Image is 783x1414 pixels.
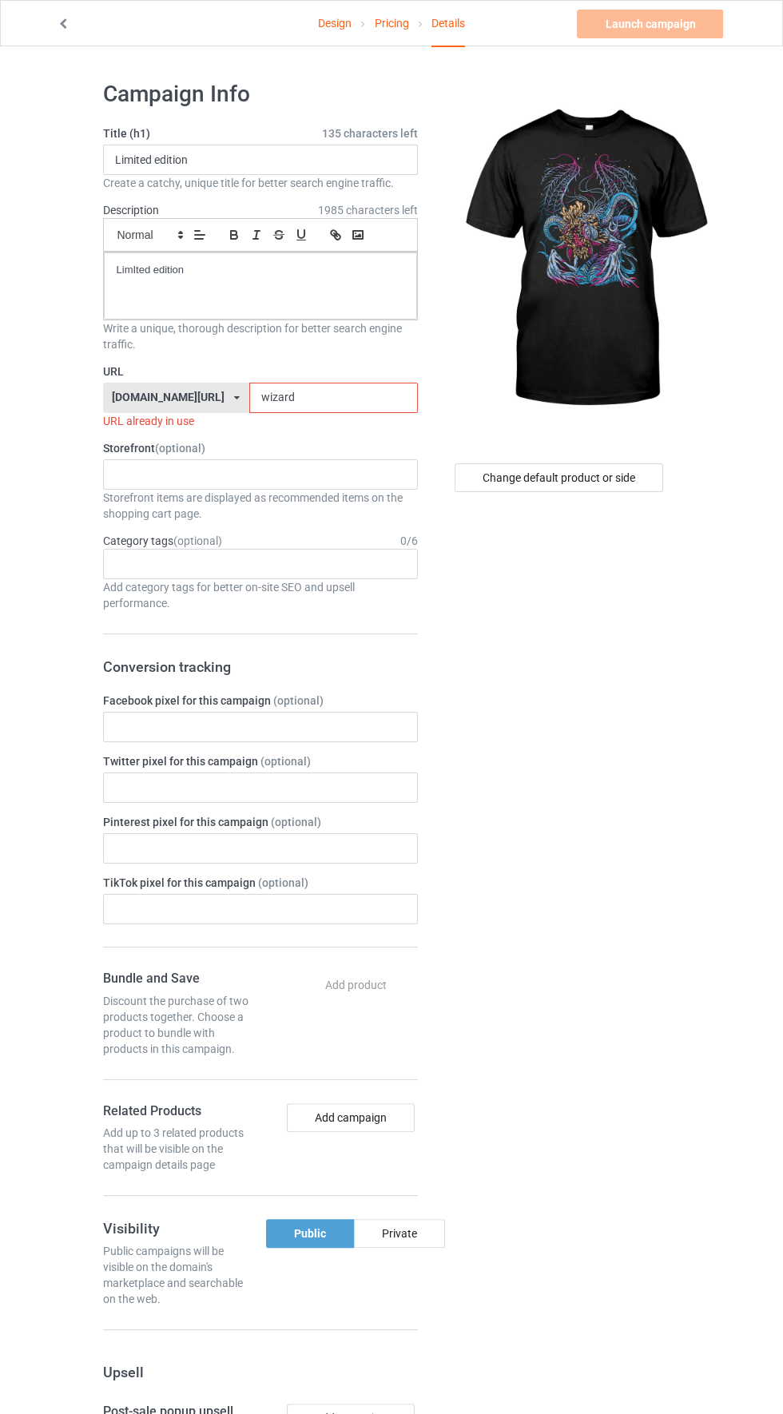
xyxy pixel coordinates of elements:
[318,1,352,46] a: Design
[103,363,418,379] label: URL
[103,875,418,891] label: TikTok pixel for this campaign
[103,490,418,522] div: Storefront items are displayed as recommended items on the shopping cart page.
[258,876,308,889] span: (optional)
[103,993,255,1057] div: Discount the purchase of two products together. Choose a product to bundle with products in this ...
[103,1363,418,1381] h3: Upsell
[103,1125,255,1173] div: Add up to 3 related products that will be visible on the campaign details page
[400,533,418,549] div: 0 / 6
[103,753,418,769] label: Twitter pixel for this campaign
[103,971,255,987] h4: Bundle and Save
[273,694,324,707] span: (optional)
[173,534,222,547] span: (optional)
[287,1103,415,1132] button: Add campaign
[322,125,418,141] span: 135 characters left
[103,1219,255,1237] h3: Visibility
[103,175,418,191] div: Create a catchy, unique title for better search engine traffic.
[117,263,404,278] p: LimIted edition
[271,816,321,828] span: (optional)
[103,320,418,352] div: Write a unique, thorough description for better search engine traffic.
[260,755,311,768] span: (optional)
[318,202,418,218] span: 1985 characters left
[103,814,418,830] label: Pinterest pixel for this campaign
[103,440,418,456] label: Storefront
[103,204,159,216] label: Description
[431,1,465,47] div: Details
[354,1219,445,1248] div: Private
[103,80,418,109] h1: Campaign Info
[103,657,418,676] h3: Conversion tracking
[103,1243,255,1307] div: Public campaigns will be visible on the domain's marketplace and searchable on the web.
[112,391,225,403] div: [DOMAIN_NAME][URL]
[103,533,222,549] label: Category tags
[103,1103,255,1120] h4: Related Products
[374,1,408,46] a: Pricing
[103,413,418,429] div: URL already in use
[103,579,418,611] div: Add category tags for better on-site SEO and upsell performance.
[103,125,418,141] label: Title (h1)
[266,1219,354,1248] div: Public
[103,693,418,709] label: Facebook pixel for this campaign
[455,463,663,492] div: Change default product or side
[155,442,205,455] span: (optional)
